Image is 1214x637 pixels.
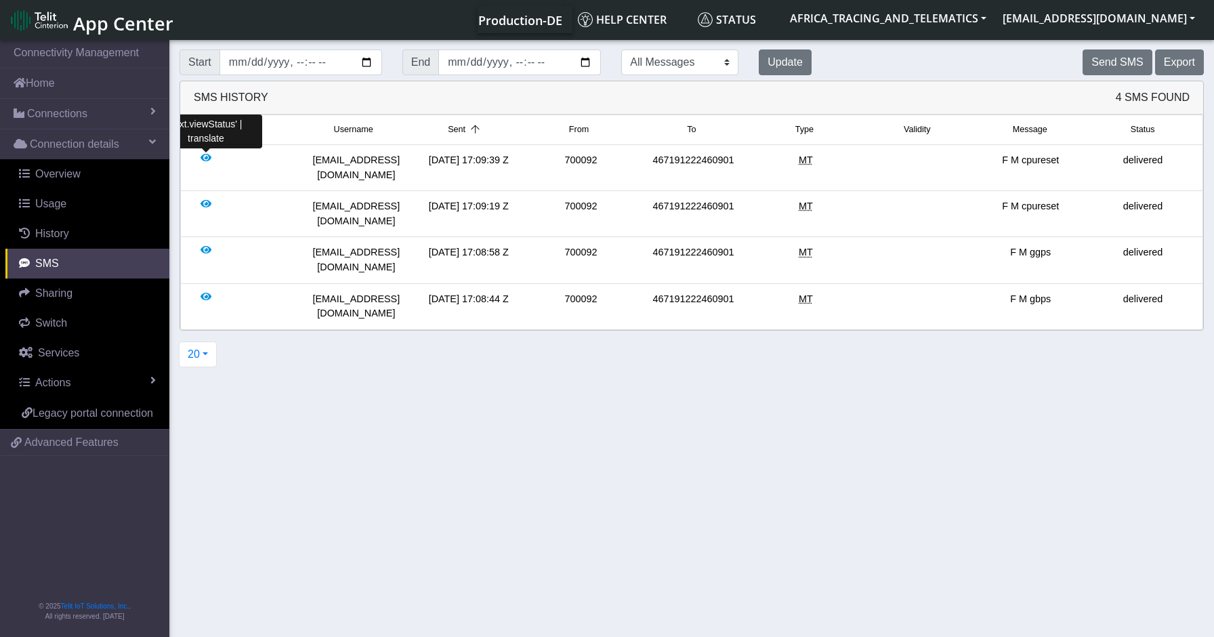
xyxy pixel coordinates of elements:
[300,199,413,228] div: [EMAIL_ADDRESS][DOMAIN_NAME]
[572,6,692,33] a: Help center
[974,199,1087,228] div: F M cpureset
[637,199,750,228] div: 467191222460901
[334,123,373,136] span: Username
[578,12,667,27] span: Help center
[180,81,1203,115] div: SMS History
[1087,292,1199,321] div: delivered
[35,168,81,180] span: Overview
[974,292,1087,321] div: F M gbps
[30,136,119,152] span: Connection details
[35,317,67,329] span: Switch
[413,153,525,182] div: [DATE] 17:09:39 Z
[448,123,465,136] span: Sent
[995,6,1203,30] button: [EMAIL_ADDRESS][DOMAIN_NAME]
[73,11,173,36] span: App Center
[413,199,525,228] div: [DATE] 17:09:19 Z
[1013,123,1047,136] span: Message
[150,115,262,148] div: 'text.viewStatus' | translate
[637,292,750,321] div: 467191222460901
[5,159,169,189] a: Overview
[974,245,1087,274] div: F M ggps
[413,292,525,321] div: [DATE] 17:08:44 Z
[300,245,413,274] div: [EMAIL_ADDRESS][DOMAIN_NAME]
[1131,123,1155,136] span: Status
[5,338,169,368] a: Services
[799,247,813,258] span: Mobile Terminated
[300,292,413,321] div: [EMAIL_ADDRESS][DOMAIN_NAME]
[569,123,589,136] span: From
[1155,49,1204,75] button: Export
[525,199,637,228] div: 700092
[35,228,69,239] span: History
[5,368,169,398] a: Actions
[1116,89,1190,106] span: 4 SMS Found
[759,49,812,75] button: Update
[33,407,153,419] span: Legacy portal connection
[24,434,119,451] span: Advanced Features
[1087,245,1199,274] div: delivered
[795,123,814,136] span: Type
[35,377,70,388] span: Actions
[698,12,713,27] img: status.svg
[61,602,129,610] a: Telit IoT Solutions, Inc.
[1087,199,1199,228] div: delivered
[1087,153,1199,182] div: delivered
[698,12,756,27] span: Status
[478,12,562,28] span: Production-DE
[637,153,750,182] div: 467191222460901
[525,292,637,321] div: 700092
[687,123,696,136] span: To
[5,279,169,308] a: Sharing
[904,123,931,136] span: Validity
[27,106,87,122] span: Connections
[5,308,169,338] a: Switch
[5,249,169,279] a: SMS
[35,258,59,269] span: SMS
[799,293,813,304] span: Mobile Terminated
[478,6,562,33] a: Your current platform instance
[300,153,413,182] div: [EMAIL_ADDRESS][DOMAIN_NAME]
[402,49,439,75] span: End
[525,245,637,274] div: 700092
[38,347,79,358] span: Services
[5,189,169,219] a: Usage
[974,153,1087,182] div: F M cpureset
[11,5,171,35] a: App Center
[799,155,813,165] span: Mobile Terminated
[5,219,169,249] a: History
[637,245,750,274] div: 467191222460901
[35,198,66,209] span: Usage
[1083,49,1152,75] button: Send SMS
[782,6,995,30] button: AFRICA_TRACING_AND_TELEMATICS
[578,12,593,27] img: knowledge.svg
[180,49,220,75] span: Start
[35,287,72,299] span: Sharing
[525,153,637,182] div: 700092
[179,342,217,367] button: 20
[413,245,525,274] div: [DATE] 17:08:58 Z
[692,6,782,33] a: Status
[11,9,68,31] img: logo-telit-cinterion-gw-new.png
[799,201,813,211] span: Mobile Terminated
